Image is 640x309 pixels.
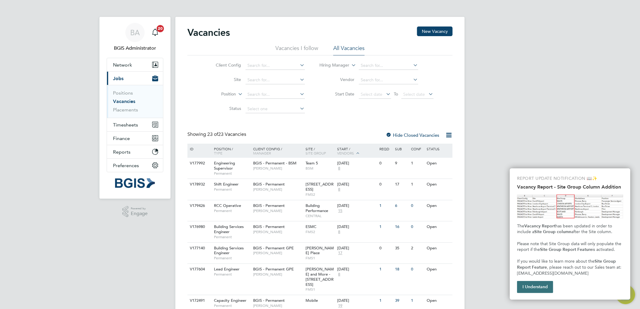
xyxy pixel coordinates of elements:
span: Capacity Engineer [214,298,246,303]
div: 0 [378,158,394,169]
div: 6 [394,200,409,211]
strong: Site Group Report Feature [517,259,617,270]
span: [PERSON_NAME] [253,208,303,213]
span: Site Group [306,151,326,155]
label: Hiring Manager [315,62,350,68]
span: [PERSON_NAME] [253,303,303,308]
div: Open [425,200,452,211]
span: BGIS - Permanent GPE [253,245,294,251]
div: [DATE] [337,298,376,303]
button: I Understand [517,281,553,293]
div: V177992 [188,158,209,169]
span: Permanent [214,187,250,192]
span: [PERSON_NAME] and More - [STREET_ADDRESS] [306,267,334,287]
strong: Site Group Report Feature [540,247,592,252]
span: , please reach out to our Sales team at: [EMAIL_ADDRESS][DOMAIN_NAME] [517,265,623,276]
div: [DATE] [337,246,376,251]
div: [DATE] [337,224,376,229]
span: 20 [157,25,164,32]
input: Select one [246,105,305,113]
div: Start / [336,144,378,159]
div: ID [188,144,209,154]
span: has been updated in order to include a [517,223,613,235]
div: 1 [409,295,425,306]
span: Preferences [113,163,139,168]
div: [DATE] [337,161,376,166]
div: 0 [409,200,425,211]
span: FMS1 [306,287,334,292]
div: V177140 [188,243,209,254]
div: 1 [378,295,394,306]
div: Status [425,144,452,154]
div: 1 [409,158,425,169]
span: FMS1 [306,256,334,261]
input: Search for... [359,76,418,84]
span: 8 [337,166,341,171]
div: 1 [378,264,394,275]
label: Position [202,91,236,97]
span: Permanent [214,256,250,261]
div: Open [425,179,452,190]
div: 1 [409,179,425,190]
div: 39 [394,295,409,306]
span: [PERSON_NAME] [253,166,303,171]
label: Status [207,106,241,111]
div: Sub [394,144,409,154]
span: FMS2 [306,229,334,234]
div: [DATE] [337,182,376,187]
span: Manager [253,151,271,155]
li: All Vacancies [333,45,365,55]
span: Permanent [214,235,250,239]
div: 35 [394,243,409,254]
span: 19 [337,303,343,308]
input: Search for... [246,61,305,70]
div: Conf [409,144,425,154]
img: bgis-logo-retina.png [115,178,155,188]
span: BGIS Administrator [107,45,163,52]
a: Placements [113,107,138,113]
span: [PERSON_NAME] [253,187,303,192]
span: [PERSON_NAME] [253,272,303,277]
span: is activated. [592,247,615,252]
span: Lead Engineer [214,267,240,272]
span: Permanent [214,272,250,277]
div: Open [425,295,452,306]
span: 8 [337,229,341,235]
div: Open [425,221,452,233]
div: V177604 [188,264,209,275]
a: Go to account details [107,23,163,52]
div: 1 [378,221,394,233]
input: Search for... [359,61,418,70]
div: 16 [394,221,409,233]
span: Type [214,151,222,155]
span: The [517,223,524,229]
button: New Vacancy [417,27,453,36]
nav: Main navigation [99,17,171,199]
div: V179426 [188,200,209,211]
span: Permanent [214,303,250,308]
div: Reqd [378,144,394,154]
div: V172491 [188,295,209,306]
span: Powered by [131,206,148,211]
span: BGIS - Permanent [253,203,285,208]
div: Open [425,243,452,254]
div: V178932 [188,179,209,190]
span: 23 Vacancies [207,131,246,137]
span: To [392,90,400,98]
div: 1 [378,200,394,211]
span: Select date [361,92,383,97]
span: Permanent [214,208,250,213]
span: FMS2 [306,192,334,197]
span: after the Site column. [571,229,612,234]
span: 23 of [207,131,218,137]
div: Position / [209,144,252,158]
label: Vendor [320,77,355,82]
div: [DATE] [337,203,376,208]
div: Site / [304,144,336,158]
div: 18 [394,264,409,275]
div: Showing [187,131,247,138]
div: Open [425,264,452,275]
div: 0 [378,179,394,190]
span: BSM [306,166,334,171]
span: Engineering Supervisor [214,161,235,171]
